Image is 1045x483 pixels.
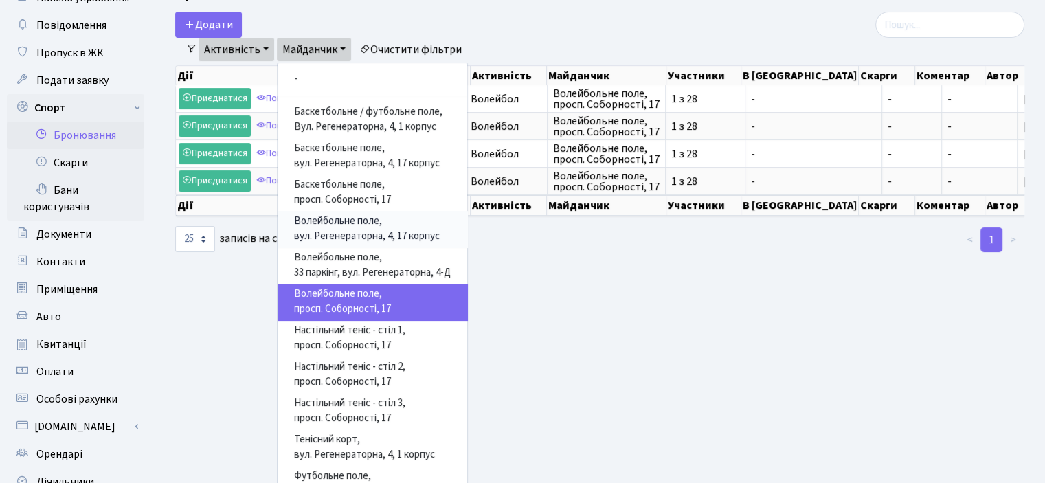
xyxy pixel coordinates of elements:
a: Настільний теніс - стіл 3,просп. Соборності, 17 [278,393,467,429]
a: Баскетбольне поле,просп. Соборності, 17 [278,175,467,211]
a: Оплати [7,358,144,385]
a: Баскетбольне поле,вул. Регенераторна, 4, 17 корпус [278,138,467,175]
a: Настільний теніс - стіл 1,просп. Соборності, 17 [278,320,467,357]
th: Скарги [859,195,915,216]
a: Попередній перегляд [253,143,361,164]
th: Коментар [915,195,985,216]
a: - [278,69,467,90]
a: Скарги [7,149,144,177]
a: Контакти [7,248,144,276]
a: Волейбольне поле,вул. Регенераторна, 4, 17 корпус [278,211,467,247]
th: Активність [471,195,547,216]
a: Приєднатися [179,88,251,109]
a: Баскетбольне / футбольне поле,Вул. Регенераторна, 4, 1 корпус [278,102,467,138]
span: Приміщення [36,282,98,297]
span: Волейбольне поле, просп. Соборності, 17 [553,88,660,110]
th: Участники [666,195,741,216]
span: 1 з 28 [671,176,739,187]
th: В [GEOGRAPHIC_DATA] [741,66,859,85]
span: Документи [36,227,91,242]
span: Квитанції [36,337,87,352]
a: Документи [7,221,144,248]
a: Майданчик [277,38,351,61]
span: Авто [36,309,61,324]
a: Бронювання [7,122,144,149]
a: Приєднатися [179,143,251,164]
span: - [751,176,876,187]
a: Бани користувачів [7,177,144,221]
a: 1 [980,227,1002,252]
a: Авто [7,303,144,330]
th: В [GEOGRAPHIC_DATA] [741,195,859,216]
th: Участники [666,66,741,85]
span: Волейбольне поле, просп. Соборності, 17 [553,143,660,165]
a: Волейбольне поле,просп. Соборності, 17 [278,284,467,320]
a: Пропуск в ЖК [7,39,144,67]
span: Особові рахунки [36,392,117,407]
a: Настільний теніс - стіл 2,просп. Соборності, 17 [278,357,467,393]
a: Квитанції [7,330,144,358]
span: Волейбол [471,176,541,187]
a: Активність [199,38,274,61]
span: Пропуск в ЖК [36,45,104,60]
span: - [888,121,936,132]
a: Волейбольне поле,33 паркінг, вул. Регенераторна, 4-Д [278,247,467,284]
th: Скарги [859,66,915,85]
th: Коментар [915,66,985,85]
span: - [751,93,876,104]
a: Спорт [7,94,144,122]
th: Майданчик [547,66,667,85]
span: - [947,146,952,161]
a: Орендарі [7,440,144,468]
a: Приєднатися [179,115,251,137]
a: Приєднатися [179,170,251,192]
span: Подати заявку [36,73,109,88]
span: Контакти [36,254,85,269]
span: - [751,121,876,132]
span: Волейбол [471,121,541,132]
a: Приміщення [7,276,144,303]
label: записів на сторінці [175,226,314,252]
span: - [947,91,952,106]
a: Повідомлення [7,12,144,39]
select: записів на сторінці [175,226,215,252]
span: Волейбол [471,148,541,159]
span: Волейбол [471,93,541,104]
span: - [751,148,876,159]
a: Попередній перегляд [253,88,361,109]
span: - [888,176,936,187]
span: - [947,174,952,189]
span: Волейбольне поле, просп. Соборності, 17 [553,115,660,137]
th: Дії [176,195,347,216]
span: Волейбольне поле, просп. Соборності, 17 [553,170,660,192]
span: - [888,148,936,159]
span: 1 з 28 [671,93,739,104]
a: Попередній перегляд [253,170,361,192]
a: Особові рахунки [7,385,144,413]
span: - [947,119,952,134]
span: 1 з 28 [671,121,739,132]
a: Подати заявку [7,67,144,94]
span: - [888,93,936,104]
th: Дії [176,66,347,85]
a: Попередній перегляд [253,115,361,137]
th: Майданчик [547,195,667,216]
a: Очистити фільтри [354,38,467,61]
span: Оплати [36,364,74,379]
button: Додати [175,12,242,38]
th: Активність [471,66,547,85]
a: Тенісний корт,вул. Регенераторна, 4, 1 корпус [278,429,467,466]
span: Орендарі [36,447,82,462]
input: Пошук... [875,12,1024,38]
span: Повідомлення [36,18,106,33]
span: 1 з 28 [671,148,739,159]
a: [DOMAIN_NAME] [7,413,144,440]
